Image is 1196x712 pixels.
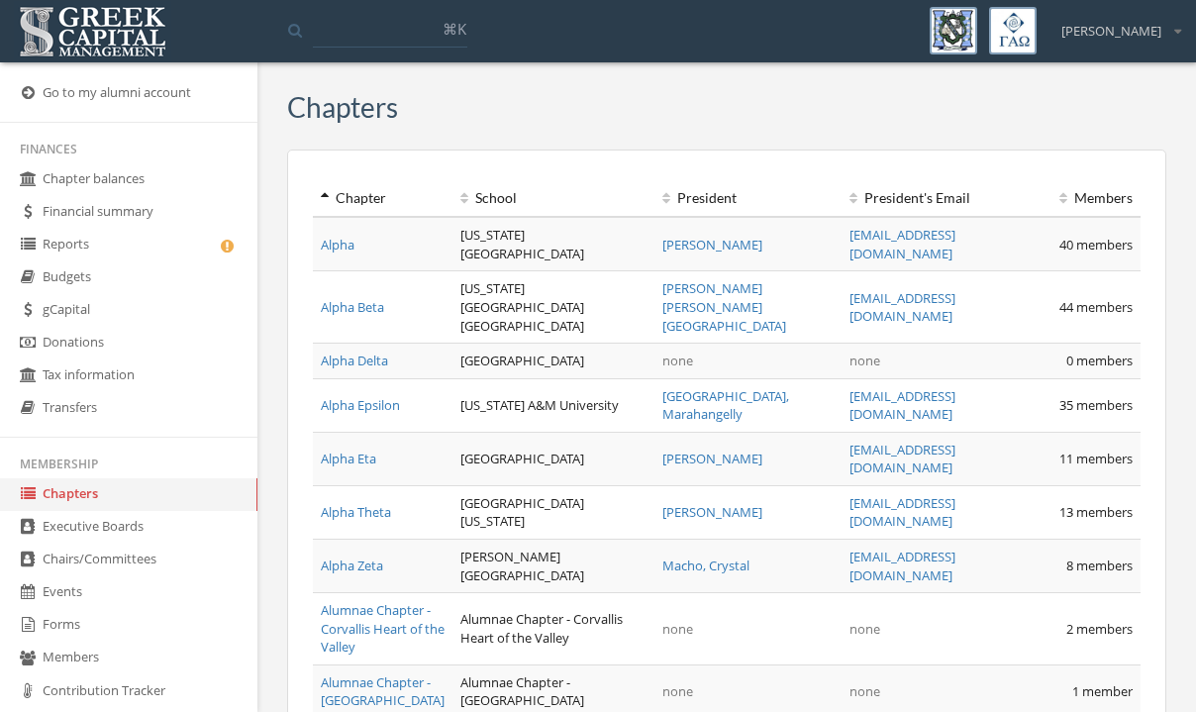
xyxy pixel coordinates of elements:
span: 44 members [1059,298,1133,316]
td: [US_STATE] A&M University [452,378,654,432]
a: Alpha Beta [321,298,384,316]
td: [GEOGRAPHIC_DATA] [452,344,654,379]
div: President 's Email [849,188,1019,208]
a: [GEOGRAPHIC_DATA], Marahangelly [662,387,789,424]
td: [US_STATE][GEOGRAPHIC_DATA] [GEOGRAPHIC_DATA] [452,271,654,344]
span: none [662,620,693,638]
span: 0 members [1066,352,1133,369]
span: 8 members [1066,557,1133,574]
span: 13 members [1059,503,1133,521]
td: [GEOGRAPHIC_DATA][US_STATE] [452,485,654,539]
span: 11 members [1059,450,1133,467]
a: [PERSON_NAME] [662,503,762,521]
a: Alpha Epsilon [321,396,400,414]
span: none [849,682,880,700]
a: Alpha [321,236,354,254]
span: none [662,352,693,369]
a: [EMAIL_ADDRESS][DOMAIN_NAME] [849,387,955,424]
a: Macho, Crystal [662,557,749,574]
div: Members [1035,188,1133,208]
span: ⌘K [443,19,466,39]
td: [GEOGRAPHIC_DATA] [452,432,654,485]
span: none [849,352,880,369]
span: none [849,620,880,638]
div: Chapter [321,188,445,208]
td: Alumnae Chapter - Corvallis Heart of the Valley [452,593,654,665]
a: Alpha Theta [321,503,391,521]
a: Alpha Zeta [321,557,383,574]
span: 40 members [1059,236,1133,254]
a: Alpha Eta [321,450,376,467]
span: 2 members [1066,620,1133,638]
span: none [662,682,693,700]
a: [PERSON_NAME] [662,450,762,467]
h3: Chapters [287,92,398,123]
a: [PERSON_NAME] [662,236,762,254]
span: 35 members [1059,396,1133,414]
td: [US_STATE][GEOGRAPHIC_DATA] [452,217,654,271]
a: [PERSON_NAME] [PERSON_NAME][GEOGRAPHIC_DATA] [662,279,786,334]
div: School [460,188,647,208]
a: [EMAIL_ADDRESS][DOMAIN_NAME] [849,494,955,531]
a: [EMAIL_ADDRESS][DOMAIN_NAME] [849,548,955,584]
span: 1 member [1072,682,1133,700]
div: President [662,188,834,208]
td: [PERSON_NAME][GEOGRAPHIC_DATA] [452,540,654,593]
span: [PERSON_NAME] [1061,22,1161,41]
a: Alpha Delta [321,352,388,369]
a: [EMAIL_ADDRESS][DOMAIN_NAME] [849,289,955,326]
a: [EMAIL_ADDRESS][DOMAIN_NAME] [849,441,955,477]
a: Alumnae Chapter - [GEOGRAPHIC_DATA] [321,673,445,710]
div: [PERSON_NAME] [1048,7,1181,41]
a: [EMAIL_ADDRESS][DOMAIN_NAME] [849,226,955,262]
a: Alumnae Chapter - Corvallis Heart of the Valley [321,601,445,656]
